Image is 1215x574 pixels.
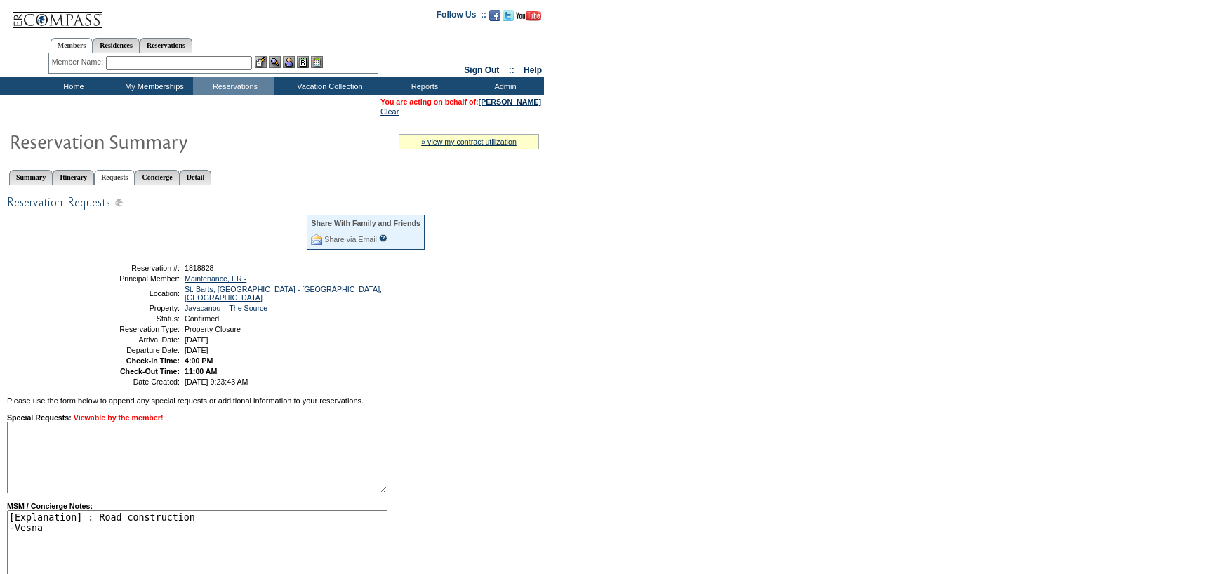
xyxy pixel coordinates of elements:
[185,367,217,375] span: 11:00 AM
[503,14,514,22] a: Follow us on Twitter
[464,65,499,75] a: Sign Out
[437,8,486,25] td: Follow Us ::
[185,356,213,365] span: 4:00 PM
[79,325,180,333] td: Reservation Type:
[93,38,140,53] a: Residences
[516,11,541,21] img: Subscribe to our YouTube Channel
[79,314,180,323] td: Status:
[79,264,180,272] td: Reservation #:
[185,314,219,323] span: Confirmed
[7,194,426,211] img: Special Requests
[193,77,274,95] td: Reservations
[489,10,500,21] img: Become our fan on Facebook
[311,56,323,68] img: b_calculator.gif
[79,274,180,283] td: Principal Member:
[380,107,399,116] a: Clear
[283,56,295,68] img: Impersonate
[120,367,180,375] strong: Check-Out Time:
[9,170,53,185] a: Summary
[7,413,72,422] strong: Special Requests:
[126,356,180,365] strong: Check-In Time:
[311,219,420,227] div: Share With Family and Friends
[274,77,383,95] td: Vacation Collection
[380,98,541,106] span: You are acting on behalf of:
[185,264,214,272] span: 1818828
[112,77,193,95] td: My Memberships
[503,10,514,21] img: Follow us on Twitter
[185,325,241,333] span: Property Closure
[140,38,192,53] a: Reservations
[79,378,180,386] td: Date Created:
[53,170,94,185] a: Itinerary
[524,65,542,75] a: Help
[324,235,377,243] a: Share via Email
[185,335,208,344] span: [DATE]
[185,274,246,283] a: Maintenance, ER -
[94,170,135,185] a: Requests
[79,304,180,312] td: Property:
[255,56,267,68] img: b_edit.gif
[489,14,500,22] a: Become our fan on Facebook
[297,56,309,68] img: Reservations
[185,285,382,302] a: St. Barts, [GEOGRAPHIC_DATA] - [GEOGRAPHIC_DATA], [GEOGRAPHIC_DATA]
[135,170,179,185] a: Concierge
[516,14,541,22] a: Subscribe to our YouTube Channel
[32,77,112,95] td: Home
[9,127,290,155] img: Reservaton Summary
[185,378,248,386] span: [DATE] 9:23:43 AM
[383,77,463,95] td: Reports
[479,98,541,106] a: [PERSON_NAME]
[7,396,364,405] span: Please use the form below to append any special requests or additional information to your reserv...
[79,285,180,302] td: Location:
[79,346,180,354] td: Departure Date:
[463,77,544,95] td: Admin
[185,304,221,312] a: Javacanou
[51,38,93,53] a: Members
[379,234,387,242] input: What is this?
[421,138,517,146] a: » view my contract utilization
[79,335,180,344] td: Arrival Date:
[185,346,208,354] span: [DATE]
[74,413,164,422] span: Viewable by the member!
[509,65,514,75] span: ::
[180,170,212,185] a: Detail
[52,56,106,68] div: Member Name:
[269,56,281,68] img: View
[229,304,267,312] a: The Source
